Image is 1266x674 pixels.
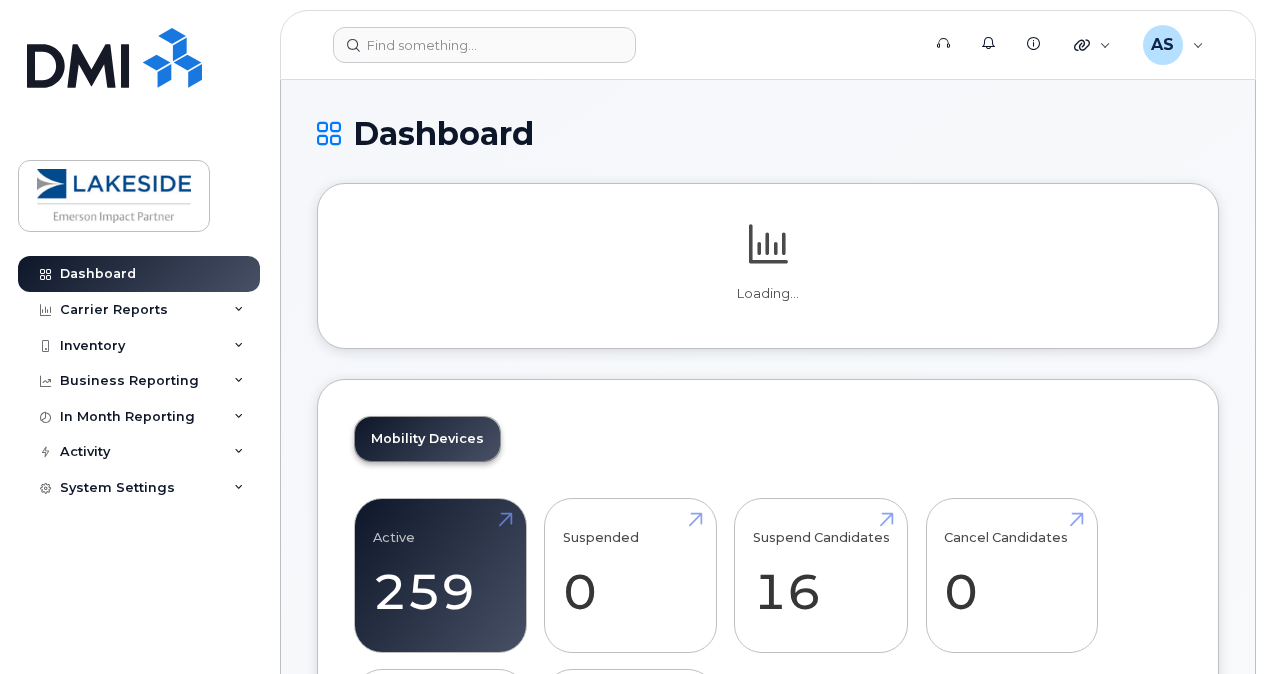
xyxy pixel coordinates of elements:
[355,417,500,461] a: Mobility Devices
[317,116,1219,151] h1: Dashboard
[944,510,1079,642] a: Cancel Candidates 0
[563,510,698,642] a: Suspended 0
[373,510,508,642] a: Active 259
[354,285,1182,303] p: Loading...
[753,510,890,642] a: Suspend Candidates 16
